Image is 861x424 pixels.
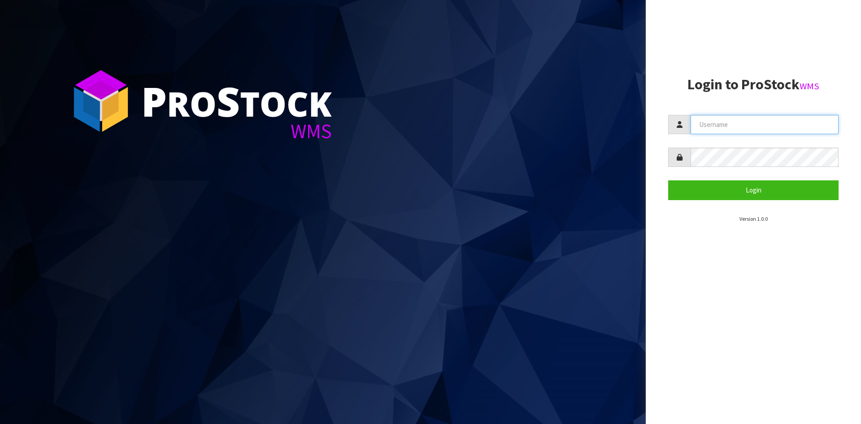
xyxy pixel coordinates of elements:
div: ro tock [141,81,332,121]
input: Username [691,115,839,134]
span: P [141,74,167,128]
button: Login [668,180,839,200]
small: WMS [800,80,819,92]
span: S [217,74,240,128]
small: Version 1.0.0 [739,215,768,222]
h2: Login to ProStock [668,77,839,92]
img: ProStock Cube [67,67,135,135]
div: WMS [141,121,332,141]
